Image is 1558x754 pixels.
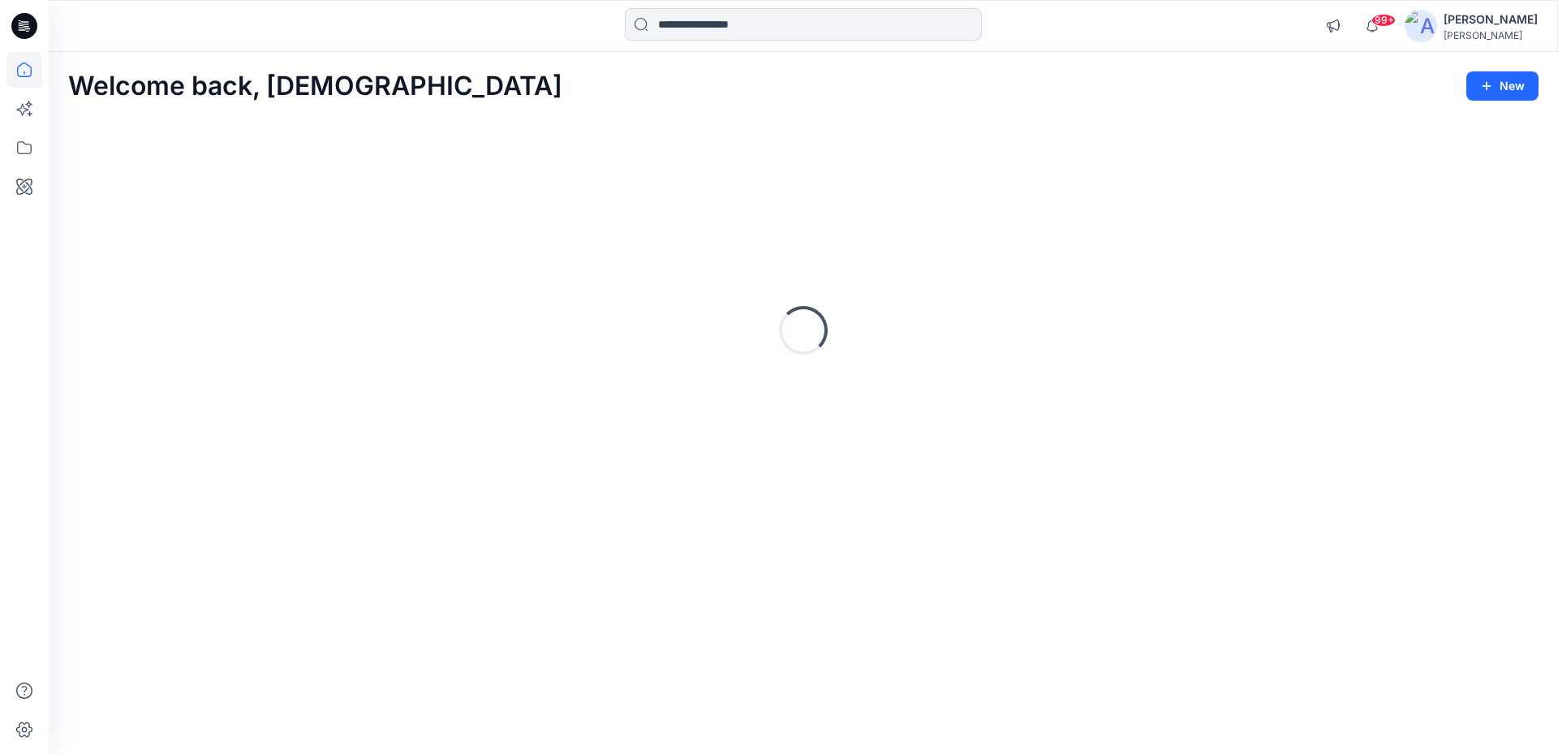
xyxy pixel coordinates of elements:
[68,71,562,101] h2: Welcome back, [DEMOGRAPHIC_DATA]
[1444,29,1538,41] div: [PERSON_NAME]
[1444,10,1538,29] div: [PERSON_NAME]
[1405,10,1437,42] img: avatar
[1371,14,1396,27] span: 99+
[1466,71,1539,101] button: New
